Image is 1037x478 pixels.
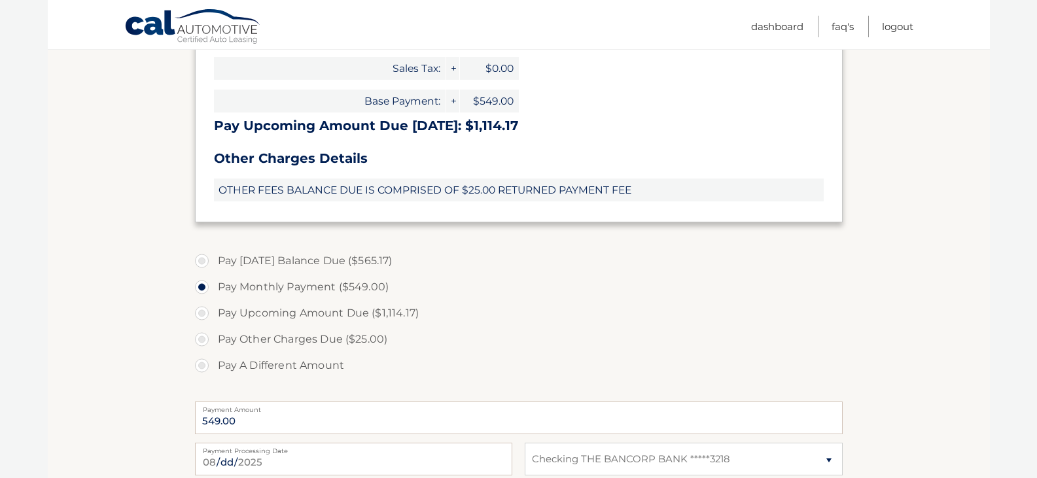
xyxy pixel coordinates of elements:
a: Dashboard [751,16,803,37]
label: Pay [DATE] Balance Due ($565.17) [195,248,843,274]
span: Sales Tax: [214,57,446,80]
a: Cal Automotive [124,9,262,46]
label: Pay A Different Amount [195,352,843,379]
span: $549.00 [460,90,519,112]
input: Payment Amount [195,401,843,434]
label: Pay Upcoming Amount Due ($1,114.17) [195,300,843,326]
a: Logout [882,16,913,37]
span: + [446,90,459,112]
h3: Pay Upcoming Amount Due [DATE]: $1,114.17 [214,118,824,134]
input: Payment Date [195,443,512,475]
label: Pay Monthly Payment ($549.00) [195,274,843,300]
span: OTHER FEES BALANCE DUE IS COMPRISED OF $25.00 RETURNED PAYMENT FEE [214,179,824,201]
span: + [446,57,459,80]
span: $0.00 [460,57,519,80]
label: Pay Other Charges Due ($25.00) [195,326,843,352]
label: Payment Amount [195,401,843,412]
span: Base Payment: [214,90,446,112]
a: FAQ's [832,16,854,37]
h3: Other Charges Details [214,150,824,167]
label: Payment Processing Date [195,443,512,453]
